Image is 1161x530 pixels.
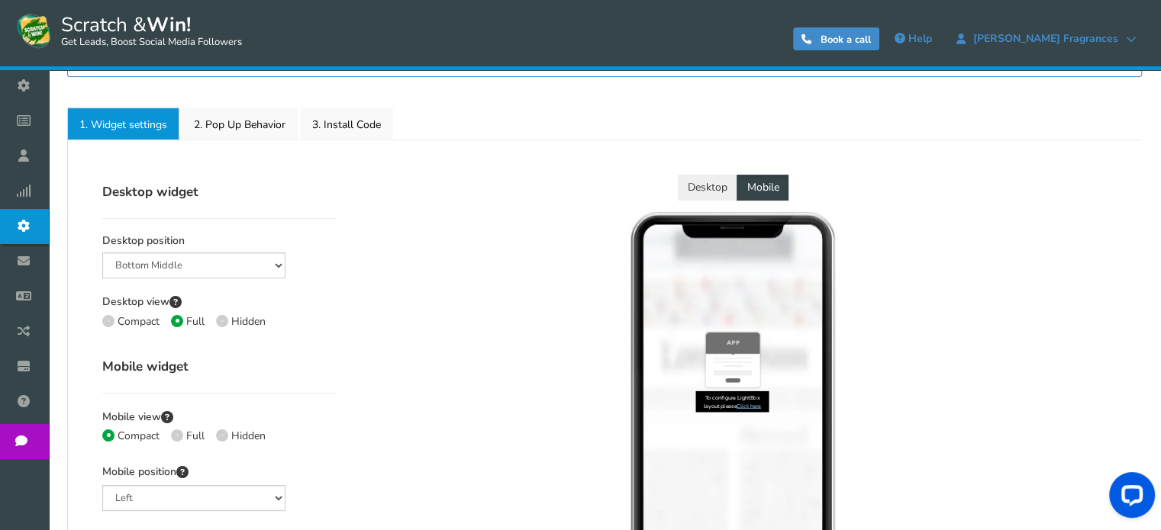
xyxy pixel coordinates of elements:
[231,429,266,443] span: Hidden
[737,402,761,410] a: Click here
[737,175,789,201] button: Mobile
[966,33,1126,45] span: [PERSON_NAME] Fragrances
[147,11,191,38] strong: Win!
[908,31,932,46] span: Help
[118,314,160,329] span: Compact
[61,37,242,49] small: Get Leads, Boost Social Media Followers
[102,464,189,480] label: Mobile position
[887,27,940,51] a: Help
[15,11,242,50] a: Scratch &Win! Get Leads, Boost Social Media Followers
[678,175,737,201] button: Desktop
[186,429,205,443] span: Full
[53,11,242,50] span: Scratch &
[102,357,337,377] h4: Mobile widget
[67,108,179,140] a: 1. Widget settings
[821,33,871,47] span: Book a call
[15,11,53,50] img: Scratch and Win
[102,234,185,249] label: Desktop position
[102,294,182,310] label: Desktop view
[300,108,393,140] a: 3. Install Code
[118,429,160,443] span: Compact
[231,314,266,329] span: Hidden
[186,314,205,329] span: Full
[695,391,769,413] span: To configure LightBox layout please
[793,27,879,50] a: Book a call
[102,409,173,426] label: Mobile view
[182,108,298,140] a: 2. Pop Up Behavior
[102,182,337,203] h4: Desktop widget
[1097,466,1161,530] iframe: LiveChat chat widget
